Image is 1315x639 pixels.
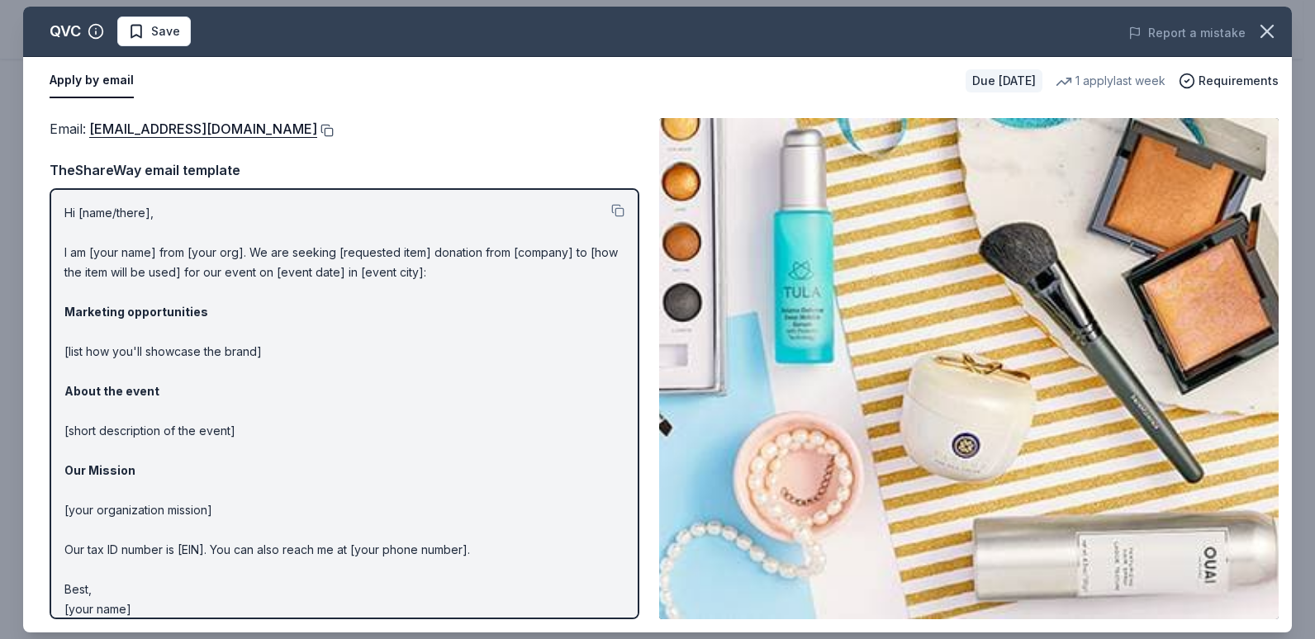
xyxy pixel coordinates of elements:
[966,69,1042,92] div: Due [DATE]
[117,17,191,46] button: Save
[151,21,180,41] span: Save
[1056,71,1165,91] div: 1 apply last week
[659,118,1279,619] img: Image for QVC
[50,159,639,181] div: TheShareWay email template
[89,118,317,140] a: [EMAIL_ADDRESS][DOMAIN_NAME]
[1128,23,1246,43] button: Report a mistake
[64,384,159,398] strong: About the event
[64,463,135,477] strong: Our Mission
[64,305,208,319] strong: Marketing opportunities
[50,121,317,137] span: Email :
[64,203,624,619] p: Hi [name/there], I am [your name] from [your org]. We are seeking [requested item] donation from ...
[50,18,81,45] div: QVC
[1179,71,1279,91] button: Requirements
[50,64,134,98] button: Apply by email
[1199,71,1279,91] span: Requirements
